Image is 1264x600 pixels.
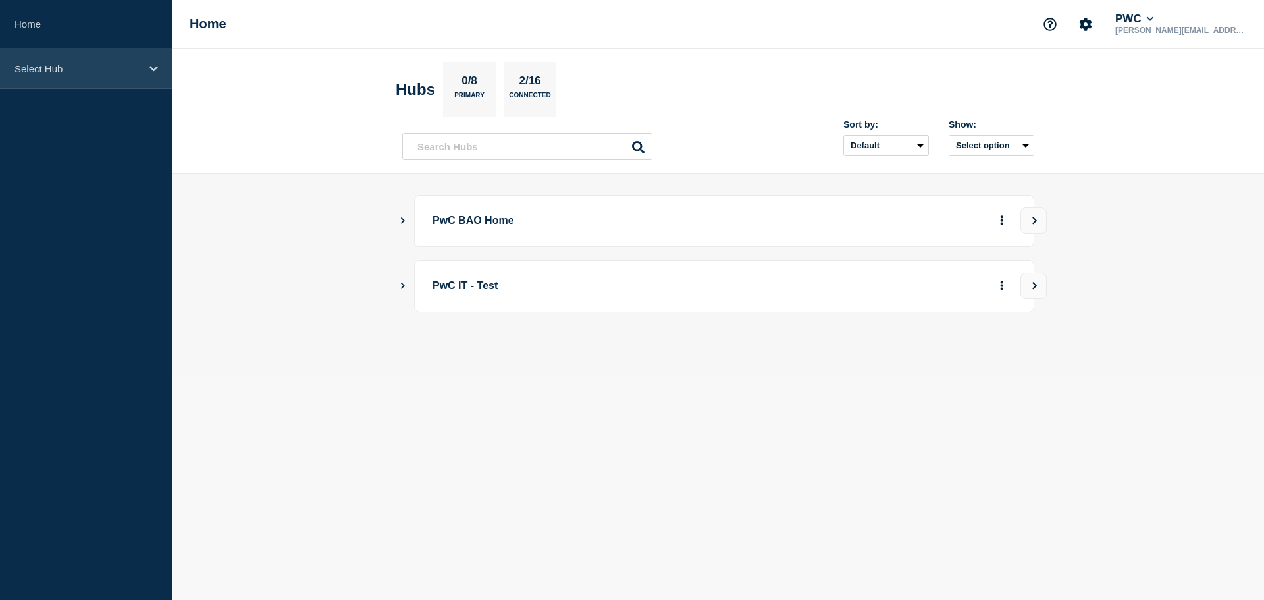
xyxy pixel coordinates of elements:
select: Sort by [843,135,929,156]
div: Sort by: [843,119,929,130]
button: More actions [993,274,1011,298]
button: Select option [949,135,1034,156]
div: Show: [949,119,1034,130]
p: Connected [509,92,550,105]
button: Account settings [1072,11,1099,38]
p: 2/16 [514,74,546,92]
button: Show Connected Hubs [400,281,406,291]
button: Show Connected Hubs [400,216,406,226]
h1: Home [190,16,226,32]
button: More actions [993,209,1011,233]
button: View [1020,207,1047,234]
button: View [1020,273,1047,299]
p: 0/8 [457,74,483,92]
h2: Hubs [396,80,435,99]
p: PwC BAO Home [433,209,797,233]
input: Search Hubs [402,133,652,160]
p: Select Hub [14,63,141,74]
button: Support [1036,11,1064,38]
p: PwC IT - Test [433,274,797,298]
button: PWC [1113,13,1156,26]
p: Primary [454,92,485,105]
p: [PERSON_NAME][EMAIL_ADDRESS][PERSON_NAME][DOMAIN_NAME] [1113,26,1250,35]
